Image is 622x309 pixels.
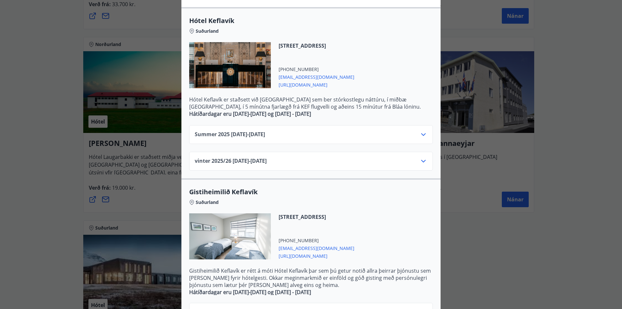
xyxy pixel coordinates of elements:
[195,157,267,165] span: vinter 2025/26 [DATE] - [DATE]
[279,66,354,73] span: [PHONE_NUMBER]
[279,73,354,80] span: [EMAIL_ADDRESS][DOMAIN_NAME]
[279,80,354,88] span: [URL][DOMAIN_NAME]
[196,28,219,34] span: Suðurland
[189,16,433,25] span: Hótel Keflavík
[189,110,311,117] strong: Hátíðardagar eru [DATE]-[DATE] og [DATE] - [DATE]
[189,96,433,110] p: Hótel Keflavík er staðsett við [GEOGRAPHIC_DATA] sem ber stórkostlegu náttúru, í miðbæ [GEOGRAPHI...
[195,131,265,138] span: Summer 2025 [DATE] - [DATE]
[279,42,354,49] span: [STREET_ADDRESS]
